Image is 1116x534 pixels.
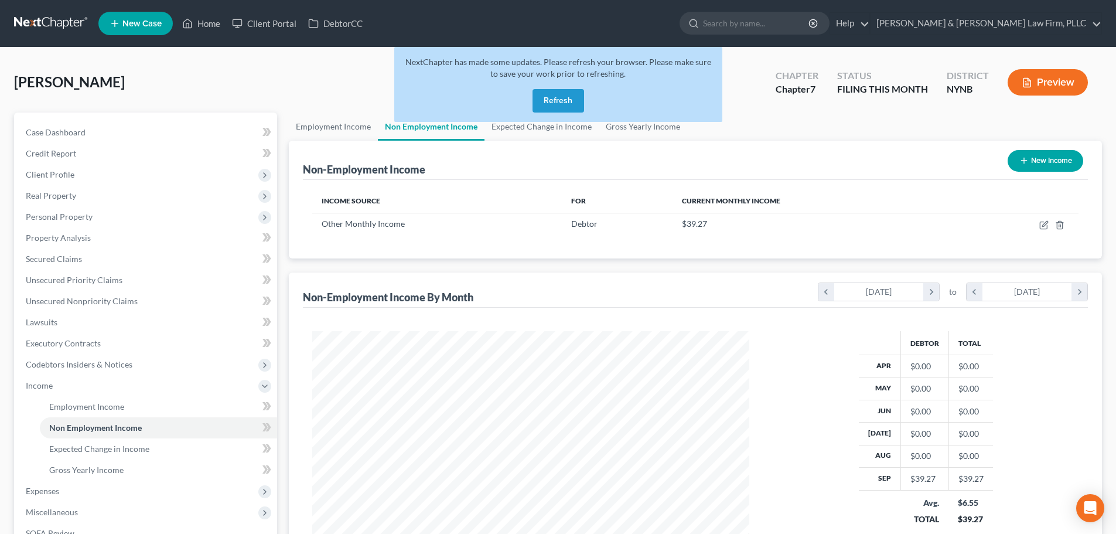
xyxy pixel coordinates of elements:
div: $6.55 [958,497,984,509]
div: $39.27 [910,473,939,485]
div: Open Intercom Messenger [1076,494,1104,522]
span: 7 [810,83,815,94]
a: Non Employment Income [40,417,277,438]
div: Non-Employment Income By Month [303,290,473,304]
th: Sep [859,468,901,490]
a: Property Analysis [16,227,277,249]
span: For [571,196,586,205]
span: $39.27 [682,219,707,229]
div: Avg. [910,497,939,509]
a: Unsecured Priority Claims [16,270,277,291]
a: Help [830,13,869,34]
td: $0.00 [948,445,993,467]
div: NYNB [947,83,989,96]
a: Secured Claims [16,249,277,270]
span: Miscellaneous [26,507,78,517]
div: $39.27 [958,513,984,525]
a: Employment Income [40,396,277,417]
span: Expected Change in Income [49,444,149,454]
div: Chapter [776,69,818,83]
a: [PERSON_NAME] & [PERSON_NAME] Law Firm, PLLC [871,13,1101,34]
span: Current Monthly Income [682,196,780,205]
span: to [949,286,957,298]
span: [PERSON_NAME] [14,73,125,90]
span: Property Analysis [26,233,91,243]
div: $0.00 [910,406,939,417]
span: Unsecured Nonpriority Claims [26,296,138,306]
td: $0.00 [948,377,993,400]
span: Real Property [26,191,76,200]
th: [DATE] [859,423,901,445]
span: Executory Contracts [26,338,101,348]
span: Other Monthly Income [322,219,405,229]
a: Lawsuits [16,312,277,333]
a: Unsecured Nonpriority Claims [16,291,277,312]
div: [DATE] [982,283,1072,301]
td: $39.27 [948,468,993,490]
button: Refresh [533,89,584,113]
span: Unsecured Priority Claims [26,275,122,285]
a: Credit Report [16,143,277,164]
div: TOTAL [910,513,939,525]
a: Case Dashboard [16,122,277,143]
span: Codebtors Insiders & Notices [26,359,132,369]
div: FILING THIS MONTH [837,83,928,96]
span: Lawsuits [26,317,57,327]
div: $0.00 [910,383,939,394]
th: Total [948,331,993,355]
span: NextChapter has made some updates. Please refresh your browser. Please make sure to save your wor... [405,57,711,79]
th: Aug [859,445,901,467]
span: Case Dashboard [26,127,86,137]
span: Secured Claims [26,254,82,264]
span: Employment Income [49,402,124,411]
span: Debtor [571,219,598,229]
span: Non Employment Income [49,423,142,433]
a: Home [176,13,226,34]
div: Status [837,69,928,83]
span: New Case [122,19,162,28]
span: Income Source [322,196,380,205]
i: chevron_right [923,283,939,301]
i: chevron_left [967,283,982,301]
a: Client Portal [226,13,302,34]
th: May [859,377,901,400]
div: $0.00 [910,450,939,462]
td: $0.00 [948,355,993,377]
i: chevron_right [1071,283,1087,301]
div: $0.00 [910,428,939,440]
a: Expected Change in Income [40,438,277,460]
div: District [947,69,989,83]
span: Gross Yearly Income [49,465,124,475]
span: Client Profile [26,169,74,179]
div: [DATE] [834,283,924,301]
span: Credit Report [26,148,76,158]
span: Income [26,380,53,390]
input: Search by name... [703,12,810,34]
button: New Income [1008,150,1083,172]
i: chevron_left [818,283,834,301]
td: $0.00 [948,423,993,445]
span: Personal Property [26,212,93,222]
div: Non-Employment Income [303,162,425,176]
span: Expenses [26,486,59,496]
th: Jun [859,400,901,422]
a: DebtorCC [302,13,368,34]
td: $0.00 [948,400,993,422]
a: Non Employment Income [378,113,484,141]
a: Employment Income [289,113,378,141]
button: Preview [1008,69,1088,96]
th: Debtor [900,331,948,355]
th: Apr [859,355,901,377]
a: Gross Yearly Income [40,460,277,481]
a: Executory Contracts [16,333,277,354]
div: $0.00 [910,360,939,372]
div: Chapter [776,83,818,96]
